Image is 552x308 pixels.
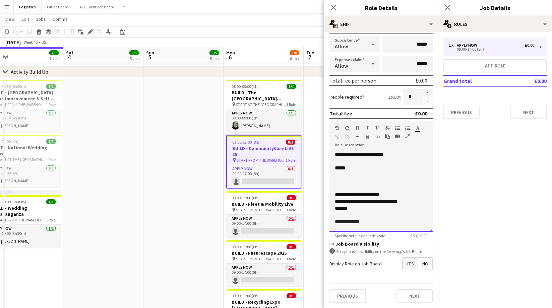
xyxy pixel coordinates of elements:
label: People required [329,94,364,100]
span: 5/5 [129,50,139,55]
span: 7 [305,53,314,61]
span: 09:00-17:00 (8h) [232,293,259,298]
button: Undo [335,125,340,131]
button: Office Board [42,0,74,13]
div: Activity Build Up [11,68,48,75]
span: 1 Role [46,102,56,107]
td: £0.00 [515,75,547,86]
h3: Job Board Visibility [329,241,433,247]
span: 1 Role [286,102,296,107]
app-card-role: APPLY NOW0/109:00-17:00 (8h) [226,215,301,238]
span: START FROM THE WAREHOUSE [236,256,286,261]
span: 09:00-17:00 (8h) [232,244,259,249]
button: Logistics [14,0,42,13]
button: Strikethrough [385,125,390,131]
span: 1 Role [46,217,56,222]
span: 6 [225,53,235,61]
button: Horizontal Line [355,134,360,140]
button: Insert video [395,134,400,139]
span: Tue [306,50,314,56]
div: 7 Jobs [50,56,60,61]
button: Next [396,289,433,303]
span: 1/1 [46,84,56,89]
span: Week 40 [22,40,39,45]
span: 1 Role [286,158,295,163]
span: 1/1 [46,139,56,144]
button: Fullscreen [405,134,410,139]
span: START FROM THE WAREHOUSE [237,158,286,163]
div: 1 x [449,43,457,48]
span: 4 [65,53,73,61]
div: 09:00-17:00 (8h) [449,48,534,51]
button: Next [510,106,547,119]
label: Display Role on Job Board [329,261,382,267]
h3: BUILD - CommunityCare LIVE 25 [227,145,301,157]
span: No [418,258,432,270]
div: £0.00 [416,77,427,84]
button: Redo [345,125,350,131]
a: Edit [19,15,32,23]
span: 1 Role [286,207,296,212]
span: 1/1 [287,84,296,89]
span: 5 [145,53,154,61]
button: Increase [422,89,433,97]
div: £0.00 [415,110,427,117]
span: Comms [53,16,68,22]
span: 0/1 [287,293,296,298]
div: APPLY NOW [457,43,480,48]
div: [DATE] [5,39,21,46]
td: Grand total [443,75,515,86]
span: 5/5 [209,50,219,55]
span: 0/1 [287,195,296,200]
div: Total fee per person [329,77,376,84]
span: 0/1 [287,244,296,249]
span: 09:00-17:00 (8h) [232,140,259,145]
button: Clear Formatting [365,134,370,140]
button: Underline [375,125,380,131]
span: Sun [146,50,154,56]
span: Jobs [36,16,46,22]
button: Add role [443,59,547,72]
span: START FROM THE WAREHOUSE [236,207,286,212]
span: Yes [403,258,418,270]
div: £0.00 x [388,94,401,100]
button: Italic [365,125,370,131]
span: Allow [335,43,348,50]
h3: BUILD - The [GEOGRAPHIC_DATA][PERSON_NAME] [226,90,301,102]
a: View [3,15,17,23]
span: Sat [66,50,73,56]
div: Shift [324,16,438,32]
app-card-role: APPLY NOW1/108:00-09:00 (1h)[PERSON_NAME] [226,109,301,132]
a: Jobs [33,15,49,23]
h3: Job Details [438,3,552,12]
div: 5 Jobs [130,56,140,61]
span: 1 Role [286,256,296,261]
span: Edit [21,16,29,22]
span: 0/1 [286,140,295,145]
div: BST [42,40,48,45]
button: Paste as plain text [385,134,390,139]
button: Previous [443,106,480,119]
button: HTML Code [375,134,380,140]
button: ALL Client Job Board [74,0,120,13]
h3: BUILD - Futurescape 2025 [226,250,301,256]
app-job-card: 09:00-17:00 (8h)0/1BUILD - Fleet & Mobility Live START FROM THE WAREHOUSE1 RoleAPPLY NOW0/109:00-... [226,191,301,238]
span: 3/8 [290,50,299,55]
span: 1 Role [46,157,56,162]
h3: BUILD - Fleet & Mobility Live [226,201,301,207]
app-job-card: 08:00-09:00 (1h)1/1BUILD - The [GEOGRAPHIC_DATA][PERSON_NAME] START AT THE [GEOGRAPHIC_DATA]1 Rol... [226,80,301,132]
span: 150 / 2000 [405,233,433,238]
button: Unordered List [395,125,400,131]
div: £0.00 [525,43,534,48]
div: Roles [438,16,552,32]
app-card-role: APPLY NOW0/109:00-17:00 (8h) [226,264,301,287]
button: Text Color [415,125,420,131]
span: Specific details about this role [329,233,390,238]
div: 09:00-17:00 (8h)0/1BUILD - CommunityCare LIVE 25 START FROM THE WAREHOUSE1 RoleAPPLY NOW0/109:00-... [226,135,301,189]
button: Ordered List [405,125,410,131]
div: Set options for visibility on the Crew App’s Job Board [329,248,433,255]
div: 8 Jobs [290,56,300,61]
span: START AT THE [GEOGRAPHIC_DATA] [236,102,286,107]
div: Total fee [329,110,352,117]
